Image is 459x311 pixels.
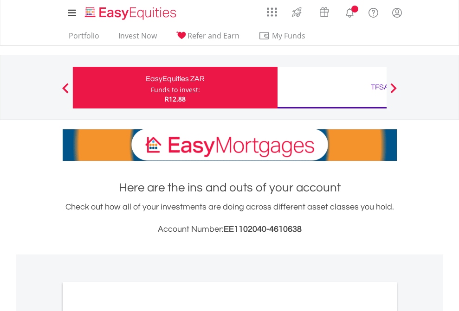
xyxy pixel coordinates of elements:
[63,223,397,236] h3: Account Number:
[259,30,319,42] span: My Funds
[310,2,338,19] a: Vouchers
[187,31,239,41] span: Refer and Earn
[384,88,403,97] button: Next
[165,95,186,103] span: R12.88
[115,31,161,45] a: Invest Now
[63,129,397,161] img: EasyMortage Promotion Banner
[172,31,243,45] a: Refer and Earn
[63,179,397,196] h1: Here are the ins and outs of your account
[224,225,302,234] span: EE1102040-4610638
[65,31,103,45] a: Portfolio
[362,2,385,21] a: FAQ's and Support
[261,2,283,17] a: AppsGrid
[317,5,332,19] img: vouchers-v2.svg
[151,85,200,95] div: Funds to invest:
[78,72,272,85] div: EasyEquities ZAR
[385,2,409,23] a: My Profile
[267,7,277,17] img: grid-menu-icon.svg
[338,2,362,21] a: Notifications
[63,201,397,236] div: Check out how all of your investments are doing across different asset classes you hold.
[81,2,180,21] a: Home page
[83,6,180,21] img: EasyEquities_Logo.png
[289,5,304,19] img: thrive-v2.svg
[56,88,75,97] button: Previous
